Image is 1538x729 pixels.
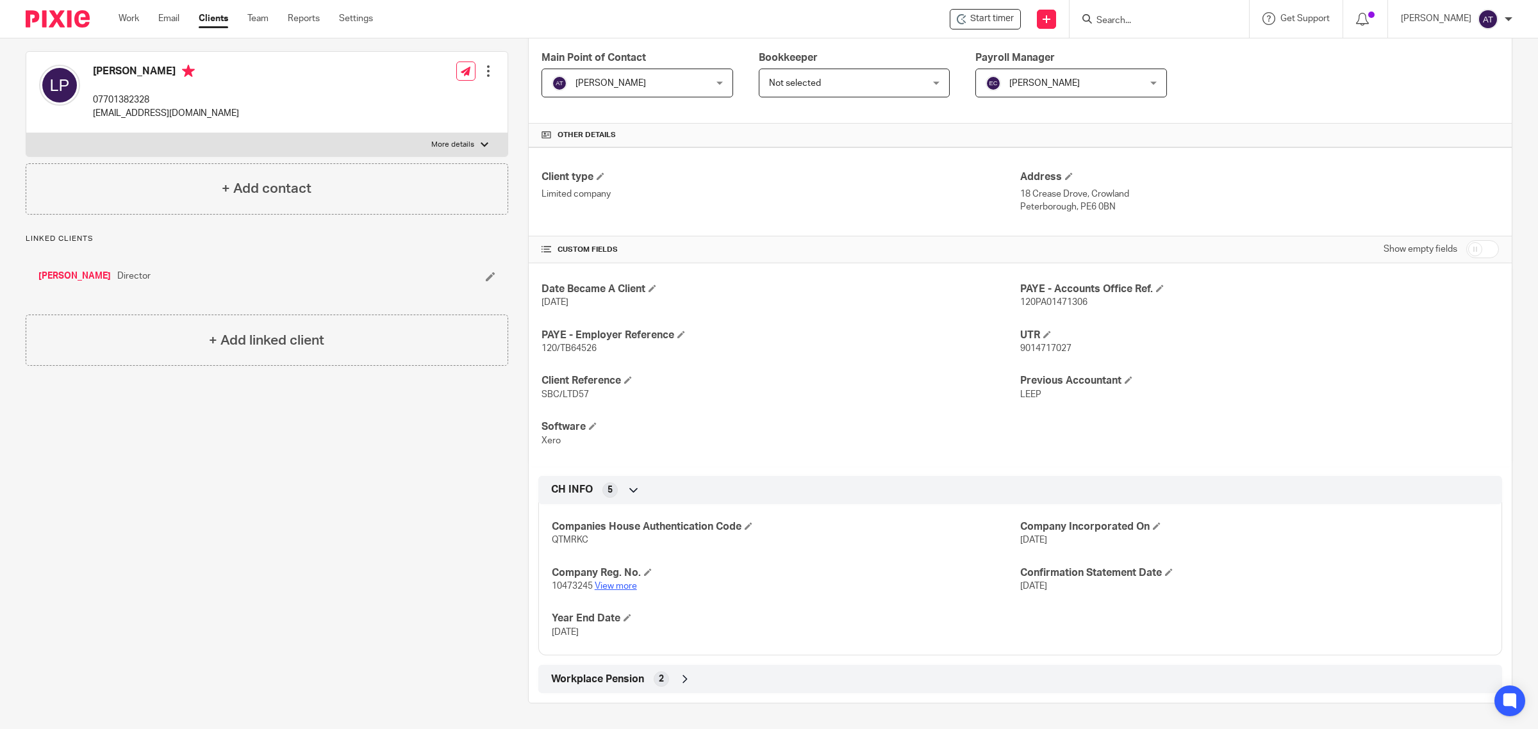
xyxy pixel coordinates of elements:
a: Email [158,12,179,25]
span: 120/TB64526 [542,344,597,353]
span: Xero [542,436,561,445]
h4: PAYE - Accounts Office Ref. [1020,283,1499,296]
span: 9014717027 [1020,344,1071,353]
a: Clients [199,12,228,25]
span: Start timer [970,12,1014,26]
p: More details [431,140,474,150]
img: Pixie [26,10,90,28]
img: svg%3E [39,65,80,106]
h4: UTR [1020,329,1499,342]
p: Peterborough, PE6 0BN [1020,201,1499,213]
img: svg%3E [986,76,1001,91]
span: Not selected [769,79,821,88]
span: Director [117,270,151,283]
a: Team [247,12,269,25]
span: [DATE] [1020,582,1047,591]
label: Show empty fields [1384,243,1457,256]
div: So Brand Creative Limited [950,9,1021,29]
p: [PERSON_NAME] [1401,12,1471,25]
h4: Year End Date [552,612,1020,625]
h4: CUSTOM FIELDS [542,245,1020,255]
a: View more [595,582,637,591]
span: SBC/LTD57 [542,390,589,399]
span: Other details [558,130,616,140]
h4: Previous Accountant [1020,374,1499,388]
h4: Company Reg. No. [552,566,1020,580]
a: Reports [288,12,320,25]
span: CH INFO [551,483,593,496]
h4: Software [542,420,1020,434]
img: svg%3E [1478,9,1498,29]
span: Bookkeeper [759,53,818,63]
span: 2 [659,673,664,685]
input: Search [1095,15,1211,27]
span: [DATE] [1020,536,1047,545]
p: 07701382328 [93,94,239,106]
h4: Client type [542,170,1020,184]
span: [DATE] [552,628,579,637]
h4: Date Became A Client [542,283,1020,296]
h4: Confirmation Statement Date [1020,566,1489,580]
h4: + Add linked client [209,331,324,350]
h4: Address [1020,170,1499,184]
span: [PERSON_NAME] [575,79,646,88]
span: Get Support [1280,14,1330,23]
h4: Client Reference [542,374,1020,388]
p: Linked clients [26,234,508,244]
img: svg%3E [552,76,567,91]
span: LEEP [1020,390,1041,399]
h4: Companies House Authentication Code [552,520,1020,534]
span: 10473245 [552,582,593,591]
span: Workplace Pension [551,673,644,686]
span: Payroll Manager [975,53,1055,63]
h4: + Add contact [222,179,311,199]
a: Settings [339,12,373,25]
span: QTMRKC [552,536,588,545]
p: Limited company [542,188,1020,201]
h4: [PERSON_NAME] [93,65,239,81]
a: [PERSON_NAME] [38,270,111,283]
span: [DATE] [542,298,568,307]
p: 18 Crease Drove, Crowland [1020,188,1499,201]
i: Primary [182,65,195,78]
span: 120PA01471306 [1020,298,1087,307]
p: [EMAIL_ADDRESS][DOMAIN_NAME] [93,107,239,120]
span: [PERSON_NAME] [1009,79,1080,88]
span: 5 [608,484,613,496]
h4: PAYE - Employer Reference [542,329,1020,342]
span: Main Point of Contact [542,53,646,63]
a: Work [119,12,139,25]
h4: Company Incorporated On [1020,520,1489,534]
